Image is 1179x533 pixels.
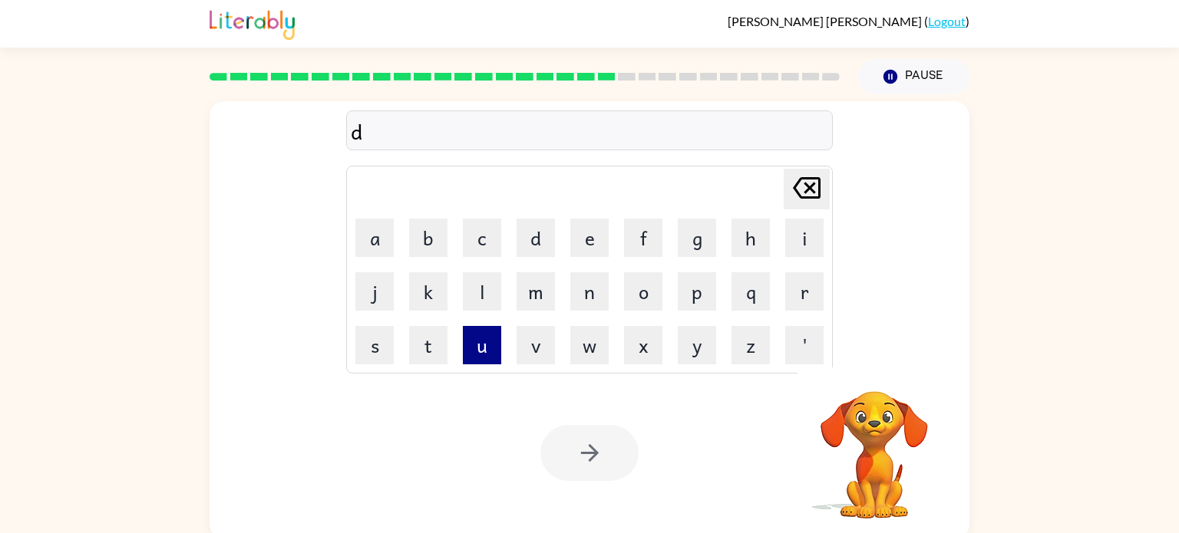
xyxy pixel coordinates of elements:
span: [PERSON_NAME] [PERSON_NAME] [728,14,924,28]
button: y [678,326,716,364]
button: u [463,326,501,364]
button: q [732,272,770,311]
button: r [785,272,824,311]
button: h [732,219,770,257]
button: ' [785,326,824,364]
button: l [463,272,501,311]
button: f [624,219,662,257]
button: d [517,219,555,257]
button: m [517,272,555,311]
div: d [351,115,828,147]
button: Pause [858,59,969,94]
button: p [678,272,716,311]
button: n [570,272,609,311]
button: c [463,219,501,257]
button: s [355,326,394,364]
button: t [409,326,447,364]
div: ( ) [728,14,969,28]
button: i [785,219,824,257]
video: Your browser must support playing .mp4 files to use Literably. Please try using another browser. [798,367,951,521]
a: Logout [928,14,966,28]
button: g [678,219,716,257]
button: x [624,326,662,364]
button: a [355,219,394,257]
button: e [570,219,609,257]
button: w [570,326,609,364]
img: Literably [210,6,295,40]
button: k [409,272,447,311]
button: z [732,326,770,364]
button: o [624,272,662,311]
button: b [409,219,447,257]
button: j [355,272,394,311]
button: v [517,326,555,364]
